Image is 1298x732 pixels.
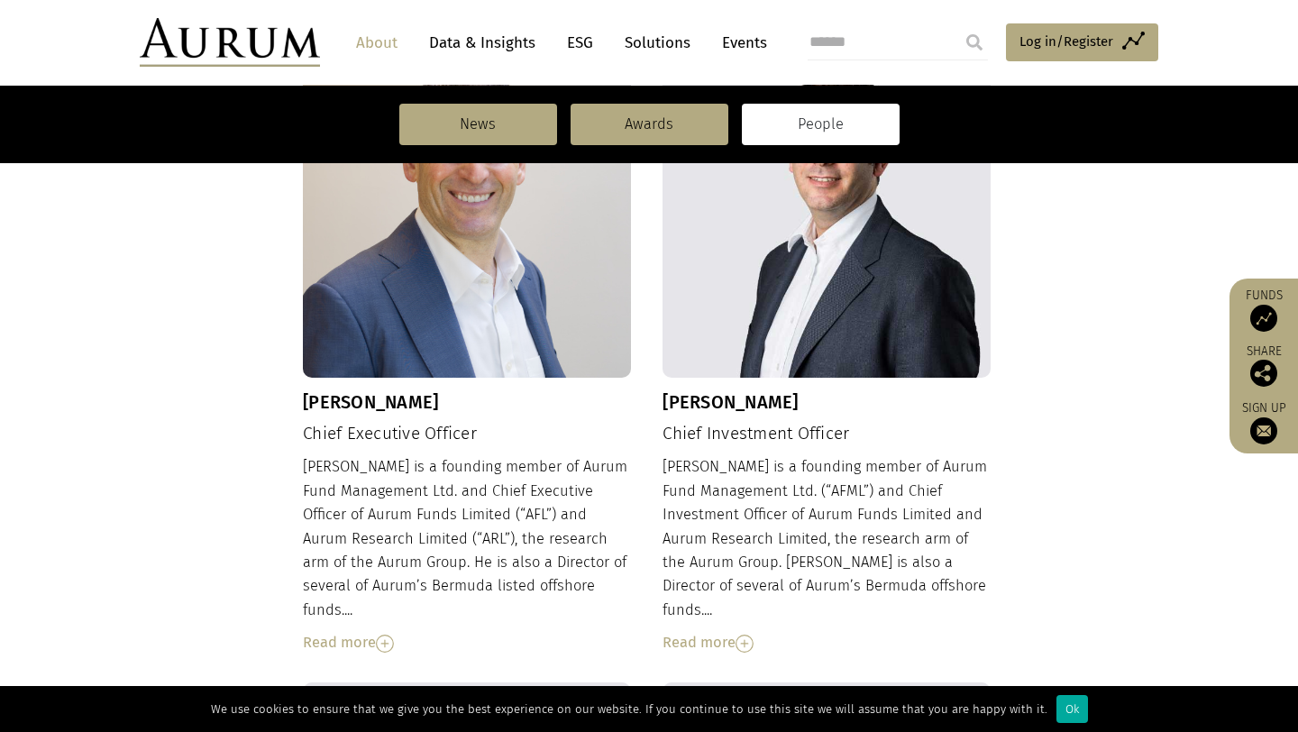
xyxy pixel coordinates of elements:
[742,104,900,145] a: People
[420,26,544,59] a: Data & Insights
[558,26,602,59] a: ESG
[1239,288,1289,332] a: Funds
[616,26,699,59] a: Solutions
[303,391,631,413] h3: [PERSON_NAME]
[663,391,991,413] h3: [PERSON_NAME]
[956,24,992,60] input: Submit
[663,455,991,654] div: [PERSON_NAME] is a founding member of Aurum Fund Management Ltd. (“AFML”) and Chief Investment Of...
[347,26,407,59] a: About
[736,635,754,653] img: Read More
[663,424,991,444] h4: Chief Investment Officer
[1239,345,1289,387] div: Share
[571,104,728,145] a: Awards
[713,26,767,59] a: Events
[303,631,631,654] div: Read more
[399,104,557,145] a: News
[1019,31,1113,52] span: Log in/Register
[303,424,631,444] h4: Chief Executive Officer
[1250,417,1277,444] img: Sign up to our newsletter
[663,631,991,654] div: Read more
[1056,695,1088,723] div: Ok
[1239,400,1289,444] a: Sign up
[303,455,631,654] div: [PERSON_NAME] is a founding member of Aurum Fund Management Ltd. and Chief Executive Officer of A...
[140,18,320,67] img: Aurum
[1250,360,1277,387] img: Share this post
[1006,23,1158,61] a: Log in/Register
[376,635,394,653] img: Read More
[1250,305,1277,332] img: Access Funds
